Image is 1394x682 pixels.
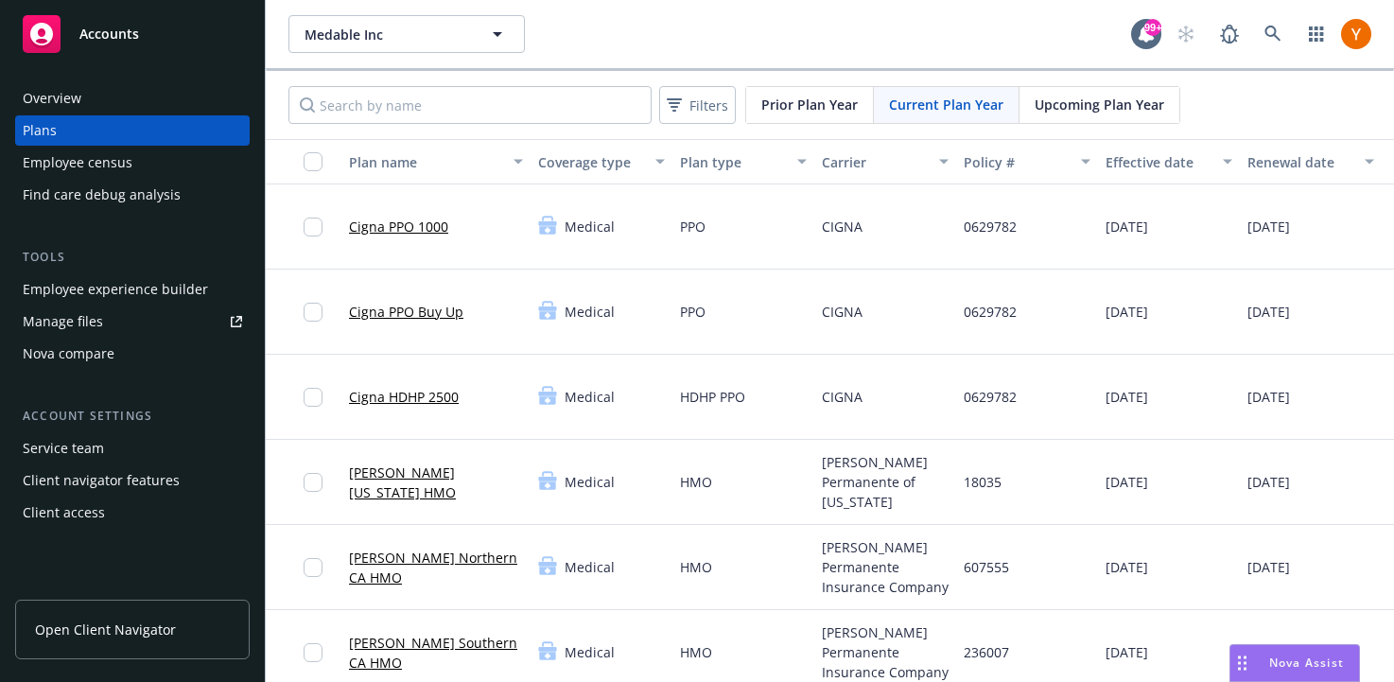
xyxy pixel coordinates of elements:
[565,472,615,492] span: Medical
[15,115,250,146] a: Plans
[349,387,459,407] a: Cigna HDHP 2500
[1106,152,1211,172] div: Effective date
[889,95,1003,114] span: Current Plan Year
[1247,642,1290,662] span: [DATE]
[531,139,672,184] button: Coverage type
[1247,152,1353,172] div: Renewal date
[341,139,531,184] button: Plan name
[15,339,250,369] a: Nova compare
[349,302,463,322] a: Cigna PPO Buy Up
[680,302,706,322] span: PPO
[565,557,615,577] span: Medical
[964,472,1002,492] span: 18035
[15,148,250,178] a: Employee census
[349,548,523,587] a: [PERSON_NAME] Northern CA HMO
[304,152,322,171] input: Select all
[822,452,949,512] span: [PERSON_NAME] Permanente of [US_STATE]
[822,537,949,597] span: [PERSON_NAME] Permanente Insurance Company
[565,387,615,407] span: Medical
[1106,472,1148,492] span: [DATE]
[689,96,728,115] span: Filters
[565,217,615,236] span: Medical
[680,152,786,172] div: Plan type
[23,115,57,146] div: Plans
[288,15,525,53] button: Medable Inc
[349,152,502,172] div: Plan name
[663,92,732,119] span: Filters
[15,465,250,496] a: Client navigator features
[1106,217,1148,236] span: [DATE]
[23,148,132,178] div: Employee census
[822,302,863,322] span: CIGNA
[15,407,250,426] div: Account settings
[304,303,322,322] input: Toggle Row Selected
[1106,642,1148,662] span: [DATE]
[761,95,858,114] span: Prior Plan Year
[15,248,250,267] div: Tools
[305,25,468,44] span: Medable Inc
[15,8,250,61] a: Accounts
[659,86,736,124] button: Filters
[15,306,250,337] a: Manage files
[1254,15,1292,53] a: Search
[79,26,139,42] span: Accounts
[680,217,706,236] span: PPO
[565,302,615,322] span: Medical
[15,433,250,463] a: Service team
[1240,139,1382,184] button: Renewal date
[15,83,250,114] a: Overview
[538,152,644,172] div: Coverage type
[964,642,1009,662] span: 236007
[23,306,103,337] div: Manage files
[565,642,615,662] span: Medical
[1106,387,1148,407] span: [DATE]
[1247,387,1290,407] span: [DATE]
[822,387,863,407] span: CIGNA
[349,633,523,673] a: [PERSON_NAME] Southern CA HMO
[349,463,523,502] a: [PERSON_NAME] [US_STATE] HMO
[23,180,181,210] div: Find care debug analysis
[1247,217,1290,236] span: [DATE]
[1247,472,1290,492] span: [DATE]
[1269,655,1344,671] span: Nova Assist
[822,217,863,236] span: CIGNA
[349,217,448,236] a: Cigna PPO 1000
[1106,302,1148,322] span: [DATE]
[680,557,712,577] span: HMO
[23,339,114,369] div: Nova compare
[964,387,1017,407] span: 0629782
[23,274,208,305] div: Employee experience builder
[23,465,180,496] div: Client navigator features
[304,473,322,492] input: Toggle Row Selected
[1298,15,1335,53] a: Switch app
[1098,139,1240,184] button: Effective date
[23,83,81,114] div: Overview
[304,388,322,407] input: Toggle Row Selected
[1230,645,1254,681] div: Drag to move
[822,622,949,682] span: [PERSON_NAME] Permanente Insurance Company
[1211,15,1248,53] a: Report a Bug
[304,558,322,577] input: Toggle Row Selected
[672,139,814,184] button: Plan type
[680,472,712,492] span: HMO
[964,557,1009,577] span: 607555
[1229,644,1360,682] button: Nova Assist
[964,152,1070,172] div: Policy #
[1106,557,1148,577] span: [DATE]
[1341,19,1371,49] img: photo
[35,620,176,639] span: Open Client Navigator
[956,139,1098,184] button: Policy #
[23,433,104,463] div: Service team
[680,642,712,662] span: HMO
[15,498,250,528] a: Client access
[23,498,105,528] div: Client access
[288,86,652,124] input: Search by name
[15,180,250,210] a: Find care debug analysis
[964,217,1017,236] span: 0629782
[1144,19,1161,36] div: 99+
[1247,302,1290,322] span: [DATE]
[304,643,322,662] input: Toggle Row Selected
[680,387,745,407] span: HDHP PPO
[822,152,928,172] div: Carrier
[15,274,250,305] a: Employee experience builder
